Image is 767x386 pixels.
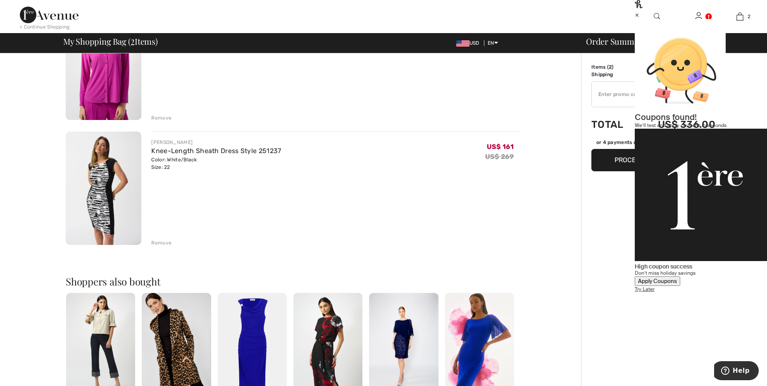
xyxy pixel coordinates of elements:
[591,71,636,78] td: Shipping
[488,40,498,46] span: EN
[456,40,483,46] span: USD
[20,7,79,23] img: 1ère Avenue
[63,37,158,46] span: My Shopping Bag ( Items)
[485,153,514,161] s: US$ 269
[591,110,636,139] td: Total
[591,149,715,171] button: Proceed to Summary
[591,139,715,149] div: or 4 payments ofUS$ 84.00withSezzle Click to learn more about Sezzle
[615,156,688,164] span: Proceed to Summary
[456,40,469,47] img: US Dollar
[719,12,760,22] a: 2
[576,37,762,46] div: Order Summary
[131,35,135,46] span: 2
[636,63,715,71] td: US$ 336.00
[66,132,141,245] img: Knee-Length Sheath Dress Style 251237
[636,110,715,139] td: US$ 336.00
[66,6,141,120] img: Classic Hip-Length Button Closure Style 253941
[692,91,709,98] span: Apply
[151,114,172,122] div: Remove
[638,139,668,145] span: US$ 84.00
[151,139,281,146] div: [PERSON_NAME]
[695,12,702,20] a: Sign In
[736,12,743,22] img: My Bag
[596,139,715,146] div: or 4 payments of with
[66,276,520,286] h2: Shoppers also bought
[151,156,281,171] div: Color: White/Black Size: 22
[487,143,514,151] span: US$ 161
[591,63,636,71] td: Items ( )
[609,64,612,70] span: 2
[592,82,692,107] input: Promo code
[748,13,750,20] span: 2
[714,361,759,382] iframe: Opens a widget where you can find more information
[678,24,719,32] div: [PERSON_NAME]
[151,147,281,155] a: Knee-Length Sheath Dress Style 251237
[20,23,70,31] div: < Continue Shopping
[654,12,661,22] img: search the website
[695,12,702,22] img: My Info
[679,139,709,146] img: Sezzle
[151,239,172,247] div: Remove
[636,71,715,78] td: Free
